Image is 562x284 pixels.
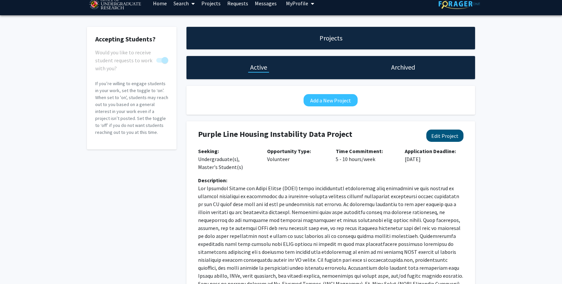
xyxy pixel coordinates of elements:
p: [DATE] [405,147,464,163]
button: Edit Project [426,130,463,142]
p: If you’re willing to engage students in your work, set the toggle to ‘on’. When set to 'on', stud... [95,80,168,136]
h2: Accepting Students? [95,35,168,43]
b: Application Deadline: [405,148,456,154]
h1: Active [250,63,267,72]
div: You cannot turn this off while you have active projects. [95,48,168,64]
h4: Purple Line Housing Instability Data Project [198,130,416,139]
p: Volunteer [267,147,326,163]
div: Description: [198,176,463,184]
button: Add a New Project [304,94,358,106]
b: Opportunity Type: [267,148,311,154]
span: Would you like to receive student requests to work with you? [95,48,154,72]
b: Seeking: [198,148,219,154]
p: Undergraduate(s), Master's Student(s) [198,147,257,171]
h1: Archived [391,63,415,72]
iframe: Chat [5,254,28,279]
p: 5 - 10 hours/week [336,147,395,163]
h1: Projects [319,33,342,43]
b: Time Commitment: [336,148,383,154]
